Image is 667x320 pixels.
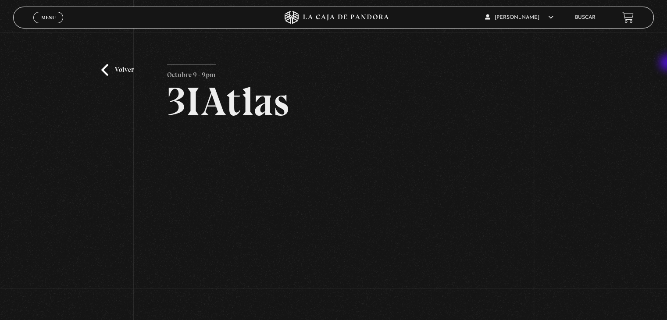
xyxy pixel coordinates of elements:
[167,64,216,82] p: Octubre 9 - 9pm
[38,22,59,28] span: Cerrar
[575,15,596,20] a: Buscar
[41,15,56,20] span: Menu
[485,15,553,20] span: [PERSON_NAME]
[101,64,134,76] a: Volver
[167,82,500,122] h2: 3IAtlas
[622,11,634,23] a: View your shopping cart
